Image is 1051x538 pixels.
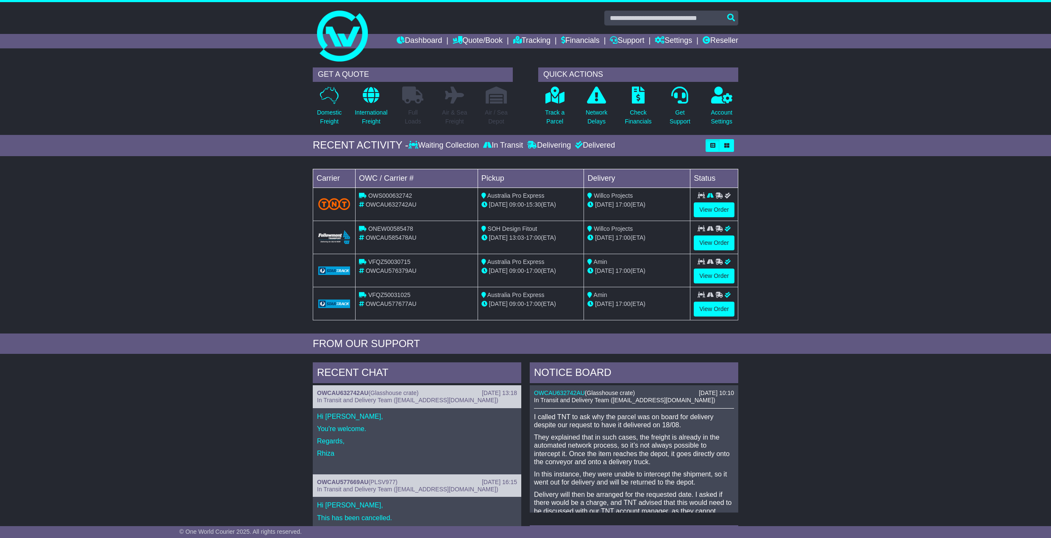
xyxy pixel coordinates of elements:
[534,413,734,429] p: I called TNT to ask why the parcel was on board for delivery despite our request to have it deliv...
[545,86,565,131] a: Track aParcel
[534,389,734,397] div: ( )
[594,291,607,298] span: Amin
[313,362,521,385] div: RECENT CHAT
[625,108,652,126] p: Check Financials
[318,300,350,308] img: GetCarrierServiceLogo
[317,501,517,509] p: Hi [PERSON_NAME],
[489,201,508,208] span: [DATE]
[595,300,614,307] span: [DATE]
[478,169,584,188] td: Pickup
[587,233,687,242] div: (ETA)
[610,34,644,48] a: Support
[526,234,541,241] span: 17:00
[487,258,545,265] span: Australia Pro Express
[318,266,350,275] img: GetCarrierServiceLogo
[534,470,734,486] p: In this instance, they were unable to intercept the shipment, so it went out for delivery and wil...
[534,433,734,466] p: They explained that in such cases, the freight is already in the automated network process, so it...
[317,86,342,131] a: DomesticFreight
[509,267,524,274] span: 09:00
[615,234,630,241] span: 17:00
[489,300,508,307] span: [DATE]
[670,108,690,126] p: Get Support
[442,108,467,126] p: Air & Sea Freight
[534,490,734,523] p: Delivery will then be arranged for the requested date. I asked if there would be a charge, and TN...
[703,34,738,48] a: Reseller
[595,267,614,274] span: [DATE]
[317,389,517,397] div: ( )
[370,479,395,485] span: PLSV977
[481,233,581,242] div: - (ETA)
[317,437,517,445] p: Regards,
[526,300,541,307] span: 17:00
[655,34,692,48] a: Settings
[313,67,513,82] div: GET A QUOTE
[402,108,423,126] p: Full Loads
[368,225,413,232] span: ONEW00585478
[409,141,481,150] div: Waiting Collection
[313,169,356,188] td: Carrier
[526,267,541,274] span: 17:00
[594,258,607,265] span: Amin
[355,108,387,126] p: International Freight
[481,141,525,150] div: In Transit
[317,397,498,403] span: In Transit and Delivery Team ([EMAIL_ADDRESS][DOMAIN_NAME])
[317,425,517,433] p: You're welcome.
[481,200,581,209] div: - (ETA)
[366,267,417,274] span: OWCAU576379AU
[488,225,537,232] span: SOH Design Fitout
[594,225,633,232] span: Willco Projects
[368,258,411,265] span: VFQZ50030715
[317,479,517,486] div: ( )
[595,234,614,241] span: [DATE]
[694,302,734,317] a: View Order
[489,267,508,274] span: [DATE]
[370,389,417,396] span: Glasshouse crate
[179,528,302,535] span: © One World Courier 2025. All rights reserved.
[317,412,517,420] p: Hi [PERSON_NAME],
[366,300,417,307] span: OWCAU577677AU
[545,108,564,126] p: Track a Parcel
[317,449,517,457] p: Rhiza
[587,266,687,275] div: (ETA)
[485,108,508,126] p: Air / Sea Depot
[595,201,614,208] span: [DATE]
[356,169,478,188] td: OWC / Carrier #
[615,300,630,307] span: 17:00
[526,201,541,208] span: 15:30
[366,201,417,208] span: OWCAU632742AU
[354,86,388,131] a: InternationalFreight
[525,141,573,150] div: Delivering
[538,67,738,82] div: QUICK ACTIONS
[317,108,342,126] p: Domestic Freight
[317,486,498,493] span: In Transit and Delivery Team ([EMAIL_ADDRESS][DOMAIN_NAME])
[487,192,545,199] span: Australia Pro Express
[313,338,738,350] div: FROM OUR SUPPORT
[397,34,442,48] a: Dashboard
[513,34,551,48] a: Tracking
[318,230,350,244] img: Followmont_Transport.png
[318,198,350,210] img: TNT_Domestic.png
[694,202,734,217] a: View Order
[615,267,630,274] span: 17:00
[573,141,615,150] div: Delivered
[366,234,417,241] span: OWCAU585478AU
[669,86,691,131] a: GetSupport
[317,389,368,396] a: OWCAU632742AU
[561,34,600,48] a: Financials
[694,235,734,250] a: View Order
[690,169,738,188] td: Status
[594,192,633,199] span: Willco Projects
[313,139,409,151] div: RECENT ACTIVITY -
[699,389,734,397] div: [DATE] 10:10
[487,291,545,298] span: Australia Pro Express
[587,200,687,209] div: (ETA)
[585,86,608,131] a: NetworkDelays
[586,108,607,126] p: Network Delays
[481,266,581,275] div: - (ETA)
[489,234,508,241] span: [DATE]
[368,192,412,199] span: OWS000632742
[694,269,734,283] a: View Order
[482,389,517,397] div: [DATE] 13:18
[482,479,517,486] div: [DATE] 16:15
[584,169,690,188] td: Delivery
